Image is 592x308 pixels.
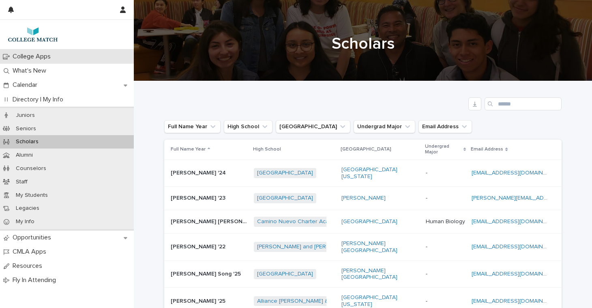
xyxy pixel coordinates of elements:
[9,81,44,89] p: Calendar
[253,145,281,154] p: High School
[9,205,46,212] p: Legacies
[171,269,242,278] p: [PERSON_NAME] Song '25
[164,233,562,261] tr: [PERSON_NAME] '22[PERSON_NAME] '22 [PERSON_NAME] and [PERSON_NAME] Math and Science School [PERSO...
[341,166,419,180] a: [GEOGRAPHIC_DATA][US_STATE]
[257,218,389,225] a: Camino Nuevo Charter Academy [PERSON_NAME]
[257,195,313,202] a: [GEOGRAPHIC_DATA]
[9,276,62,284] p: Fly In Attending
[426,242,429,250] p: -
[341,240,419,254] a: [PERSON_NAME][GEOGRAPHIC_DATA]
[354,120,415,133] button: Undergrad Major
[341,195,386,202] a: [PERSON_NAME]
[9,248,53,256] p: CMLA Apps
[472,219,563,224] a: [EMAIL_ADDRESS][DOMAIN_NAME]
[9,125,43,132] p: Seniors
[171,296,227,305] p: [PERSON_NAME] '25
[341,218,397,225] a: [GEOGRAPHIC_DATA]
[9,192,54,199] p: My Students
[426,217,467,225] p: Human Biology
[472,298,563,304] a: [EMAIL_ADDRESS][DOMAIN_NAME]
[164,261,562,288] tr: [PERSON_NAME] Song '25[PERSON_NAME] Song '25 [GEOGRAPHIC_DATA] [PERSON_NAME][GEOGRAPHIC_DATA] -- ...
[164,187,562,210] tr: [PERSON_NAME] '23[PERSON_NAME] '23 [GEOGRAPHIC_DATA] [PERSON_NAME] -- [PERSON_NAME][EMAIL_ADDRESS...
[426,193,429,202] p: -
[425,142,462,157] p: Undergrad Major
[472,271,563,277] a: [EMAIL_ADDRESS][DOMAIN_NAME]
[171,242,227,250] p: [PERSON_NAME] '22
[6,26,59,43] img: 7lzNxMuQ9KqU1pwTAr0j
[9,179,34,185] p: Staff
[171,193,227,202] p: [PERSON_NAME] '23
[9,262,49,270] p: Resources
[257,271,313,278] a: [GEOGRAPHIC_DATA]
[9,234,58,241] p: Opportunities
[426,168,429,177] p: -
[164,120,221,133] button: Full Name Year
[171,145,206,154] p: Full Name Year
[9,218,41,225] p: My Info
[257,243,427,250] a: [PERSON_NAME] and [PERSON_NAME] Math and Science School
[472,244,563,250] a: [EMAIL_ADDRESS][DOMAIN_NAME]
[171,217,249,225] p: Abigail Esmeralda Roman-Ramirez '22
[9,96,70,103] p: Directory | My Info
[171,168,227,177] p: [PERSON_NAME] '24
[472,170,563,176] a: [EMAIL_ADDRESS][DOMAIN_NAME]
[9,138,45,145] p: Scholars
[9,67,53,75] p: What's New
[257,298,431,305] a: Alliance [PERSON_NAME] & [PERSON_NAME][GEOGRAPHIC_DATA]
[9,112,41,119] p: Juniors
[9,152,39,159] p: Alumni
[224,120,272,133] button: High School
[426,269,429,278] p: -
[426,296,429,305] p: -
[341,267,419,281] a: [PERSON_NAME][GEOGRAPHIC_DATA]
[164,210,562,234] tr: [PERSON_NAME] [PERSON_NAME] '22[PERSON_NAME] [PERSON_NAME] '22 Camino Nuevo Charter Academy [PERS...
[164,34,562,54] h1: Scholars
[485,97,562,110] input: Search
[9,165,53,172] p: Counselors
[341,294,419,308] a: [GEOGRAPHIC_DATA][US_STATE]
[164,159,562,187] tr: [PERSON_NAME] '24[PERSON_NAME] '24 [GEOGRAPHIC_DATA] [GEOGRAPHIC_DATA][US_STATE] -- [EMAIL_ADDRES...
[9,53,57,60] p: College Apps
[471,145,503,154] p: Email Address
[418,120,472,133] button: Email Address
[341,145,391,154] p: [GEOGRAPHIC_DATA]
[257,170,313,177] a: [GEOGRAPHIC_DATA]
[276,120,350,133] button: Undergrad College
